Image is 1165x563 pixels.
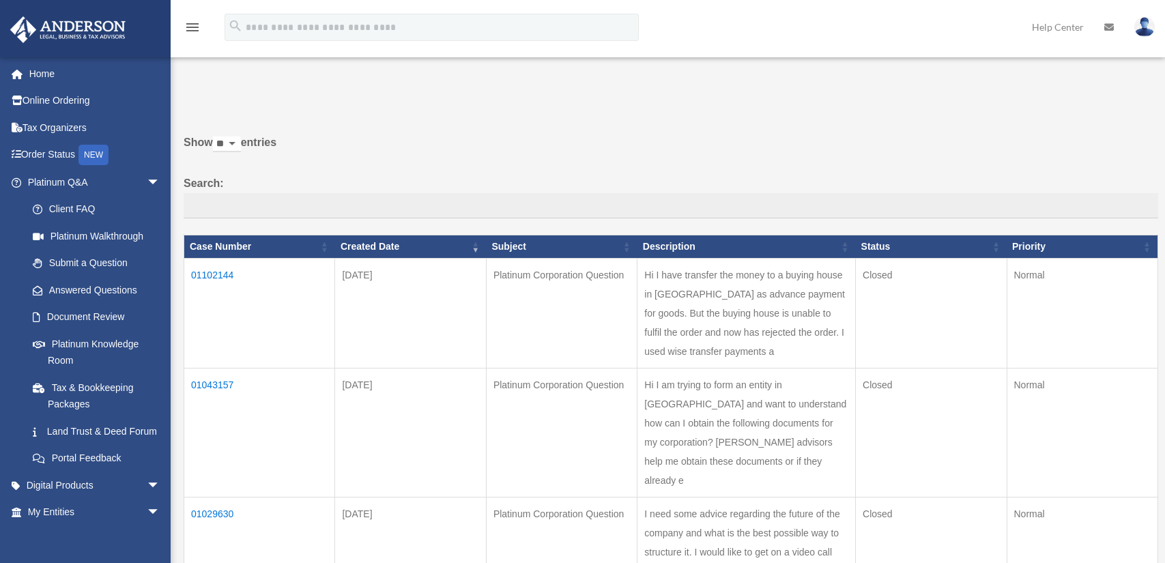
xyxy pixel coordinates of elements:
[637,369,856,497] td: Hi I am trying to form an entity in [GEOGRAPHIC_DATA] and want to understand how can I obtain the...
[19,196,174,223] a: Client FAQ
[184,24,201,35] a: menu
[184,174,1158,219] label: Search:
[147,499,174,527] span: arrow_drop_down
[1134,17,1155,37] img: User Pic
[486,369,637,497] td: Platinum Corporation Question
[10,114,181,141] a: Tax Organizers
[19,330,174,374] a: Platinum Knowledge Room
[856,259,1007,369] td: Closed
[19,304,174,331] a: Document Review
[10,87,181,115] a: Online Ordering
[19,276,167,304] a: Answered Questions
[10,141,181,169] a: Order StatusNEW
[1007,369,1158,497] td: Normal
[10,499,181,526] a: My Entitiesarrow_drop_down
[10,169,174,196] a: Platinum Q&Aarrow_drop_down
[19,222,174,250] a: Platinum Walkthrough
[486,259,637,369] td: Platinum Corporation Question
[19,250,174,277] a: Submit a Question
[228,18,243,33] i: search
[19,418,174,445] a: Land Trust & Deed Forum
[1007,259,1158,369] td: Normal
[184,259,335,369] td: 01102144
[637,259,856,369] td: Hi I have transfer the money to a buying house in [GEOGRAPHIC_DATA] as advance payment for goods....
[1007,235,1158,259] th: Priority: activate to sort column ascending
[184,133,1158,166] label: Show entries
[184,19,201,35] i: menu
[184,193,1158,219] input: Search:
[637,235,856,259] th: Description: activate to sort column ascending
[335,259,486,369] td: [DATE]
[184,369,335,497] td: 01043157
[10,60,181,87] a: Home
[856,369,1007,497] td: Closed
[147,472,174,500] span: arrow_drop_down
[6,16,130,43] img: Anderson Advisors Platinum Portal
[486,235,637,259] th: Subject: activate to sort column ascending
[335,235,486,259] th: Created Date: activate to sort column ascending
[856,235,1007,259] th: Status: activate to sort column ascending
[19,445,174,472] a: Portal Feedback
[78,145,109,165] div: NEW
[19,374,174,418] a: Tax & Bookkeeping Packages
[10,472,181,499] a: Digital Productsarrow_drop_down
[335,369,486,497] td: [DATE]
[213,136,241,152] select: Showentries
[184,235,335,259] th: Case Number: activate to sort column ascending
[147,169,174,197] span: arrow_drop_down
